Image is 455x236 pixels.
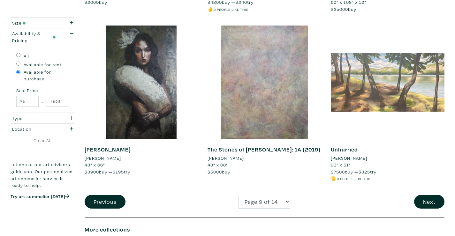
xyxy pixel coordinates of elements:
a: Unhurried [331,146,358,153]
span: $195 [113,169,124,175]
iframe: Customer reviews powered by Trustpilot [11,206,75,219]
li: ✌️ [208,6,321,13]
small: 3 people like this [337,176,372,181]
button: Previous [85,195,125,209]
label: All [24,53,29,60]
span: $3900 [85,169,99,175]
a: [PERSON_NAME] [208,155,321,162]
div: Availability & Pricing [12,30,56,44]
span: $25000 [331,6,348,12]
button: Type [11,113,75,123]
span: buy — try [331,169,376,175]
small: Sale Price [16,88,69,93]
button: Location [11,124,75,134]
span: buy — try [85,169,130,175]
button: Availability & Pricing [11,28,75,46]
a: [PERSON_NAME] [331,155,444,162]
div: Type [12,115,56,122]
span: buy [331,6,356,12]
div: Location [12,126,56,133]
li: [PERSON_NAME] [85,155,121,162]
span: 48" x 60" [208,162,228,168]
h6: More collections [85,226,445,233]
a: [PERSON_NAME] [85,155,198,162]
div: Size [12,19,56,26]
span: $325 [359,169,370,175]
a: Clear All [11,137,75,144]
p: Let one of our art advisors guide you. Our personalized art sommelier service is ready to help. [11,161,75,188]
small: 2 people like this [214,7,248,12]
label: Available for purchase [24,69,69,82]
li: 🖐️ [331,175,444,182]
button: Next [414,195,444,209]
span: 48" x 66" [85,162,105,168]
span: $5000 [208,169,222,175]
span: - [42,97,44,106]
span: 96" x 51" [331,162,351,168]
span: buy [208,169,230,175]
a: The Stones of [PERSON_NAME]: 1A (2019) [208,146,321,153]
label: Available for rent [24,61,62,68]
a: Try art sommelier [DATE] [11,193,69,199]
span: $7500 [331,169,345,175]
a: [PERSON_NAME] [85,146,131,153]
li: [PERSON_NAME] [208,155,244,162]
button: Size [11,18,75,28]
li: [PERSON_NAME] [331,155,367,162]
